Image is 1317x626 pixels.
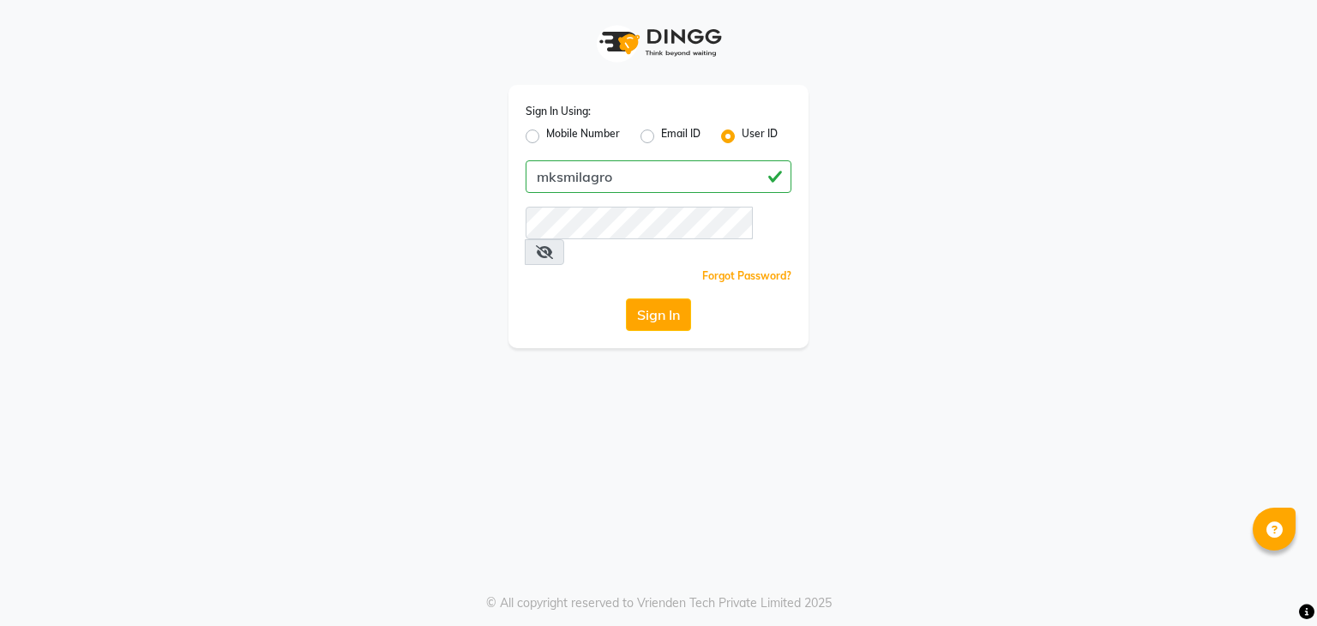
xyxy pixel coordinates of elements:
[590,17,727,68] img: logo1.svg
[526,160,791,193] input: Username
[702,269,791,282] a: Forgot Password?
[661,126,701,147] label: Email ID
[626,298,691,331] button: Sign In
[546,126,620,147] label: Mobile Number
[742,126,778,147] label: User ID
[526,104,591,119] label: Sign In Using:
[526,207,753,239] input: Username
